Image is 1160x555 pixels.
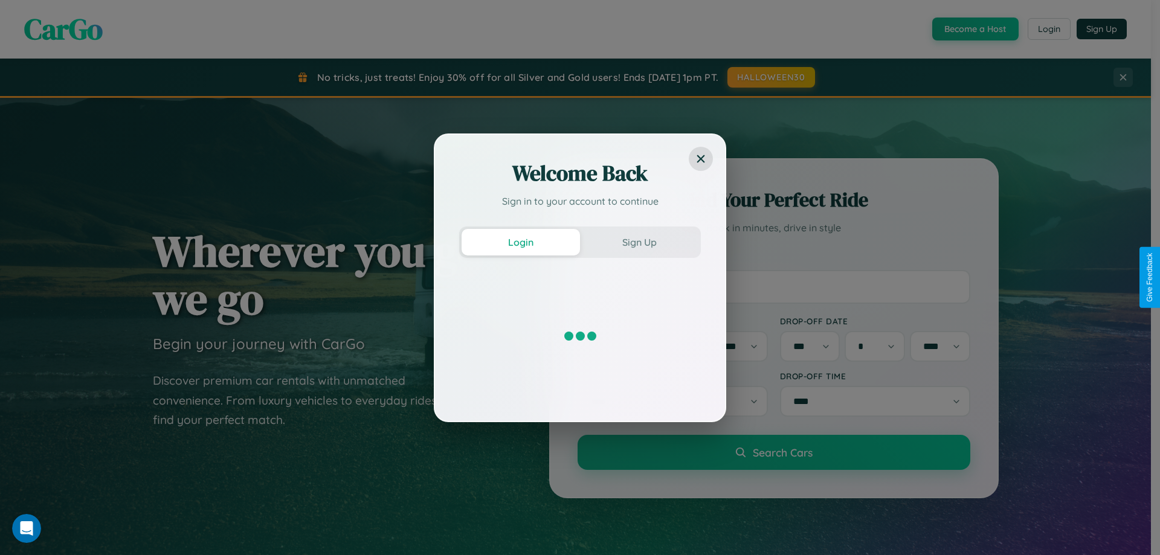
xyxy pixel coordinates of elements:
button: Login [462,229,580,255]
p: Sign in to your account to continue [459,194,701,208]
button: Sign Up [580,229,698,255]
iframe: Intercom live chat [12,514,41,543]
h2: Welcome Back [459,159,701,188]
div: Give Feedback [1145,253,1154,302]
